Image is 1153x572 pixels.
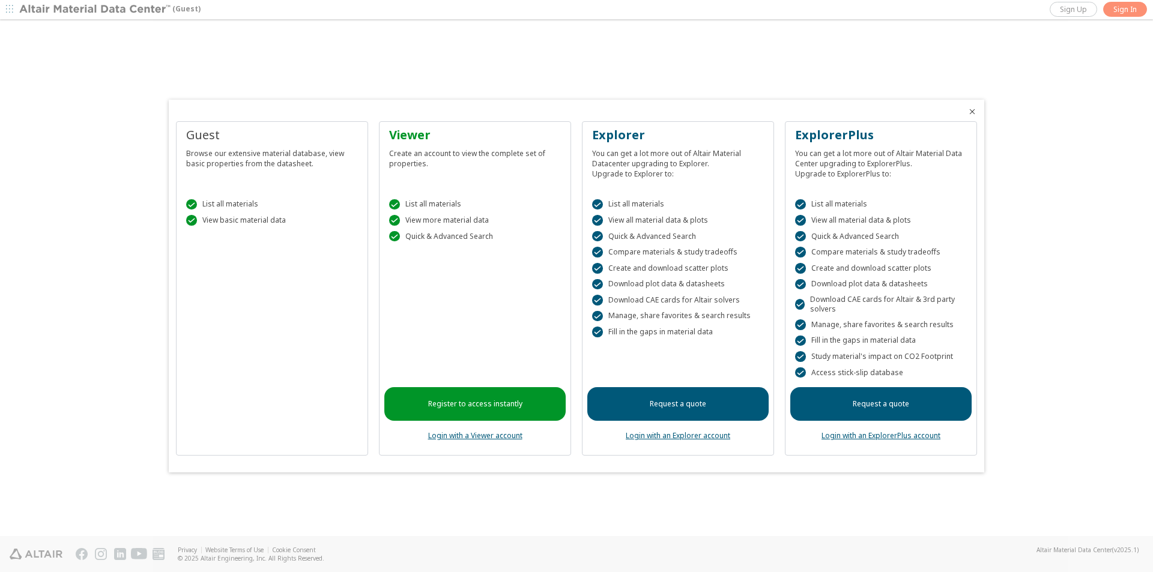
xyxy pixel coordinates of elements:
div: Create and download scatter plots [795,263,967,274]
div:  [389,199,400,210]
div: Fill in the gaps in material data [795,336,967,346]
div: List all materials [186,199,358,210]
div:  [795,247,806,257]
div:  [795,215,806,226]
div: Quick & Advanced Search [795,231,967,242]
div: Download plot data & datasheets [795,279,967,290]
div: Download CAE cards for Altair solvers [592,295,764,306]
div:  [592,231,603,242]
div:  [795,279,806,290]
div:  [592,311,603,322]
div:  [592,279,603,290]
div:  [592,247,603,257]
div: Download plot data & datasheets [592,279,764,290]
div:  [592,263,603,274]
div: Viewer [389,127,561,143]
div: Access stick-slip database [795,367,967,378]
div:  [186,215,197,226]
div: Manage, share favorites & search results [592,311,764,322]
div:  [389,215,400,226]
div:  [592,199,603,210]
div: Create an account to view the complete set of properties. [389,143,561,169]
div:  [795,199,806,210]
div: You can get a lot more out of Altair Material Datacenter upgrading to Explorer. Upgrade to Explor... [592,143,764,179]
div:  [186,199,197,210]
a: Request a quote [790,387,972,421]
div: List all materials [389,199,561,210]
a: Login with an ExplorerPlus account [822,430,940,441]
div: Quick & Advanced Search [592,231,764,242]
div: Guest [186,127,358,143]
div: Create and download scatter plots [592,263,764,274]
div:  [795,336,806,346]
div: Manage, share favorites & search results [795,319,967,330]
div:  [592,215,603,226]
div: Compare materials & study tradeoffs [795,247,967,257]
div:  [795,319,806,330]
div: List all materials [795,199,967,210]
a: Request a quote [587,387,769,421]
div: Browse our extensive material database, view basic properties from the datasheet. [186,143,358,169]
div:  [389,231,400,242]
a: Login with an Explorer account [626,430,730,441]
div:  [795,351,806,362]
div: Fill in the gaps in material data [592,327,764,337]
div:  [795,263,806,274]
a: Register to access instantly [384,387,566,421]
div: View all material data & plots [592,215,764,226]
div: View more material data [389,215,561,226]
div:  [795,231,806,242]
div: ExplorerPlus [795,127,967,143]
div: Study material's impact on CO2 Footprint [795,351,967,362]
div: You can get a lot more out of Altair Material Data Center upgrading to ExplorerPlus. Upgrade to E... [795,143,967,179]
div:  [592,295,603,306]
div: Compare materials & study tradeoffs [592,247,764,257]
div: List all materials [592,199,764,210]
button: Close [967,107,977,116]
div: Download CAE cards for Altair & 3rd party solvers [795,295,967,314]
a: Login with a Viewer account [428,430,522,441]
div: Explorer [592,127,764,143]
div:  [592,327,603,337]
div: View basic material data [186,215,358,226]
div:  [795,299,805,310]
div: View all material data & plots [795,215,967,226]
div:  [795,367,806,378]
div: Quick & Advanced Search [389,231,561,242]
